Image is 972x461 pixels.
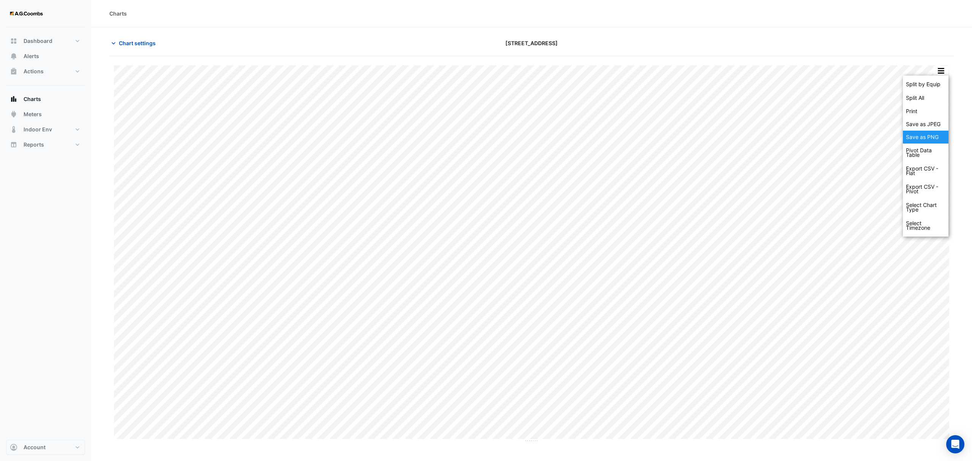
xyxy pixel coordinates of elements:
span: Reports [24,141,44,148]
img: Company Logo [9,6,43,21]
span: Alerts [24,52,39,60]
div: Data series of the same equipment displayed on the same chart, except for binary data [903,77,948,91]
div: Export CSV - Pivot [903,180,948,198]
app-icon: Indoor Env [10,126,17,133]
span: Indoor Env [24,126,52,133]
button: Actions [6,64,85,79]
app-icon: Actions [10,68,17,75]
div: Save as PNG [903,131,948,144]
span: Chart settings [119,39,156,47]
button: Indoor Env [6,122,85,137]
span: Account [24,444,46,451]
div: Each data series displayed its own chart, except alerts which are shown on top of non binary data... [903,91,948,105]
button: Charts [6,92,85,107]
div: Select Chart Type [903,198,948,216]
div: Pivot Data Table [903,144,948,162]
button: Chart settings [109,36,161,50]
div: Select Timezone [903,216,948,235]
span: Dashboard [24,37,52,45]
div: Save as JPEG [903,118,948,131]
span: [STREET_ADDRESS] [505,39,558,47]
app-icon: Reports [10,141,17,148]
app-icon: Charts [10,95,17,103]
span: Meters [24,111,42,118]
span: Actions [24,68,44,75]
button: More Options [933,66,948,76]
span: Charts [24,95,41,103]
app-icon: Dashboard [10,37,17,45]
div: Open Intercom Messenger [946,435,964,453]
div: Charts [109,9,127,17]
app-icon: Alerts [10,52,17,60]
div: Export CSV - Flat [903,162,948,180]
button: Alerts [6,49,85,64]
app-icon: Meters [10,111,17,118]
button: Reports [6,137,85,152]
button: Dashboard [6,33,85,49]
div: Print [903,105,948,118]
button: Meters [6,107,85,122]
button: Account [6,440,85,455]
